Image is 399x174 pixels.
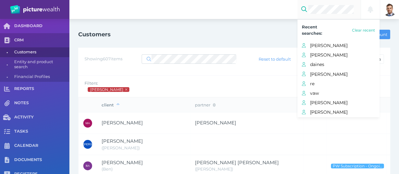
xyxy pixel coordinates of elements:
span: DASHBOARD [14,23,69,29]
span: Entity and product search [14,57,67,72]
span: Financial Profiles [14,72,67,82]
span: Ben Addison [102,159,143,165]
span: REPORTS [14,86,69,92]
span: TASKS [14,129,69,134]
span: Jennifer Adams [102,138,143,144]
button: [PERSON_NAME] [297,98,379,107]
div: Ben Addison [83,161,92,170]
span: Clear recent [352,28,375,33]
span: Showing 607 items [85,56,122,61]
span: Jennifer Abbott [195,120,236,126]
span: vaw [310,89,379,97]
span: Recent searches: [302,24,322,36]
button: [PERSON_NAME] [297,41,379,50]
div: Mike Abbott [83,119,92,128]
button: Reset to default [255,54,294,64]
button: daines [297,60,379,69]
span: CALENDAR [14,143,69,148]
span: Jillian Rachel Addison [195,159,279,165]
img: PW [10,5,60,14]
span: Brad Bond [90,87,123,92]
span: ACTIVITY [14,115,69,120]
span: [PERSON_NAME] [83,143,108,146]
span: Reset to default [256,57,293,62]
span: Ben [102,166,113,171]
h1: Customers [78,31,111,38]
span: re [310,80,379,88]
span: partner [195,102,215,107]
span: Filters: [85,81,98,86]
img: Brad Bond [383,3,396,16]
span: Jen [102,145,140,150]
button: re [297,79,379,88]
span: [PERSON_NAME] [310,99,379,107]
button: [PERSON_NAME] [297,50,379,60]
span: [PERSON_NAME] [310,41,379,50]
span: client [102,102,119,107]
button: [PERSON_NAME] [297,107,379,117]
span: Customers [14,47,67,57]
span: [PERSON_NAME] [310,108,379,116]
button: vaw [297,88,379,98]
span: NOTES [14,100,69,106]
span: DOCUMENTS [14,157,69,163]
span: [PERSON_NAME] [310,70,379,78]
div: Jennifer Adams [83,140,92,149]
span: daines [310,60,379,69]
button: [PERSON_NAME] [297,69,379,79]
span: PW Subscription - Ongoing [332,164,383,168]
span: [PERSON_NAME] [310,51,379,59]
span: CRM [14,38,69,43]
span: Jill [195,166,233,171]
span: MA [85,122,90,125]
span: BA [86,164,90,167]
span: Mike Abbott [102,120,143,126]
